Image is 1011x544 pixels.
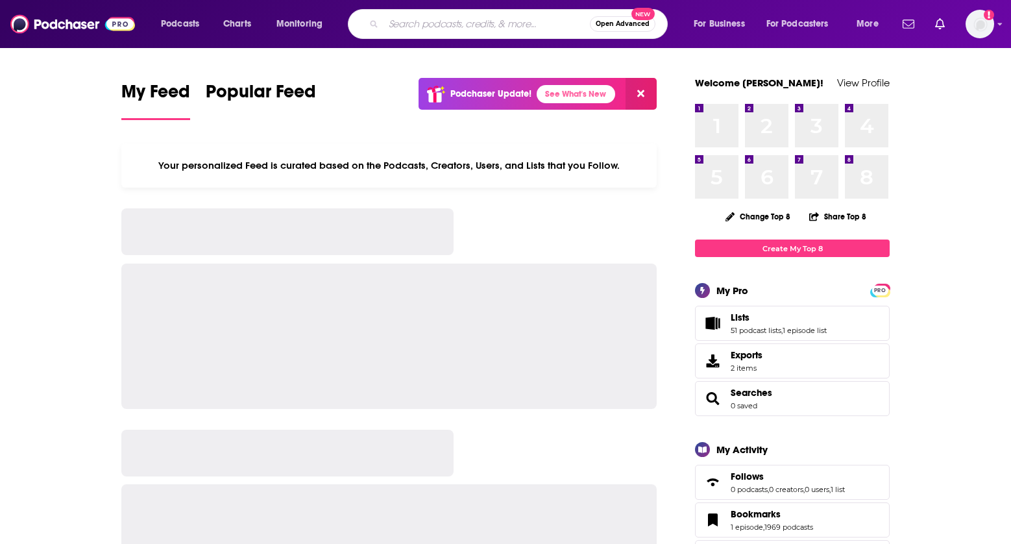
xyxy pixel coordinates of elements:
[984,10,994,20] svg: Add a profile image
[206,80,316,110] span: Popular Feed
[596,21,650,27] span: Open Advanced
[276,15,323,33] span: Monitoring
[718,208,798,225] button: Change Top 8
[161,15,199,33] span: Podcasts
[764,523,813,532] a: 1969 podcasts
[831,485,845,494] a: 1 list
[930,13,950,35] a: Show notifications dropdown
[206,80,316,120] a: Popular Feed
[700,473,725,491] a: Follows
[731,312,827,323] a: Lists
[694,15,745,33] span: For Business
[590,16,655,32] button: Open AdvancedNew
[695,502,890,538] span: Bookmarks
[695,306,890,341] span: Lists
[763,523,764,532] span: ,
[695,465,890,500] span: Follows
[731,349,762,361] span: Exports
[803,485,805,494] span: ,
[809,204,867,229] button: Share Top 8
[700,511,725,529] a: Bookmarks
[731,312,749,323] span: Lists
[700,389,725,408] a: Searches
[10,12,135,36] img: Podchaser - Follow, Share and Rate Podcasts
[700,352,725,370] span: Exports
[769,485,803,494] a: 0 creators
[731,364,762,373] span: 2 items
[768,485,769,494] span: ,
[731,485,768,494] a: 0 podcasts
[450,88,531,99] p: Podchaser Update!
[731,523,763,532] a: 1 episode
[731,471,845,482] a: Follows
[695,240,890,257] a: Create My Top 8
[872,286,888,295] span: PRO
[966,10,994,38] button: Show profile menu
[766,15,829,33] span: For Podcasters
[781,326,783,335] span: ,
[758,14,847,34] button: open menu
[731,508,781,520] span: Bookmarks
[716,443,768,456] div: My Activity
[223,15,251,33] span: Charts
[731,508,813,520] a: Bookmarks
[121,80,190,120] a: My Feed
[685,14,761,34] button: open menu
[805,485,829,494] a: 0 users
[783,326,827,335] a: 1 episode list
[695,343,890,378] a: Exports
[872,285,888,295] a: PRO
[267,14,339,34] button: open menu
[121,80,190,110] span: My Feed
[537,85,615,103] a: See What's New
[695,77,823,89] a: Welcome [PERSON_NAME]!
[152,14,216,34] button: open menu
[631,8,655,20] span: New
[837,77,890,89] a: View Profile
[700,314,725,332] a: Lists
[829,485,831,494] span: ,
[731,326,781,335] a: 51 podcast lists
[966,10,994,38] img: User Profile
[215,14,259,34] a: Charts
[847,14,895,34] button: open menu
[384,14,590,34] input: Search podcasts, credits, & more...
[966,10,994,38] span: Logged in as Mark.Hayward
[897,13,920,35] a: Show notifications dropdown
[857,15,879,33] span: More
[731,401,757,410] a: 0 saved
[360,9,680,39] div: Search podcasts, credits, & more...
[731,471,764,482] span: Follows
[121,143,657,188] div: Your personalized Feed is curated based on the Podcasts, Creators, Users, and Lists that you Follow.
[731,387,772,399] a: Searches
[695,381,890,416] span: Searches
[716,284,748,297] div: My Pro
